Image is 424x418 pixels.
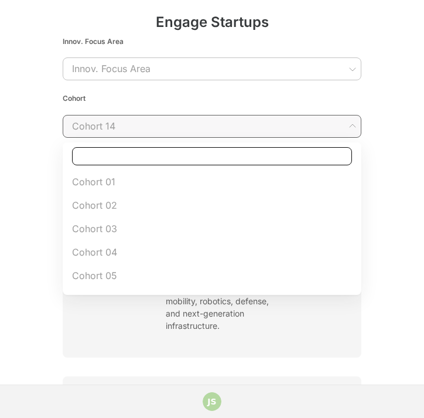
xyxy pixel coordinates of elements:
[72,269,352,283] span: Cohort 05
[72,175,352,189] span: Cohort 01
[72,198,352,212] span: Cohort 02
[72,292,352,306] span: Cohort 06
[72,222,352,236] span: Cohort 03
[72,245,352,259] span: Cohort 04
